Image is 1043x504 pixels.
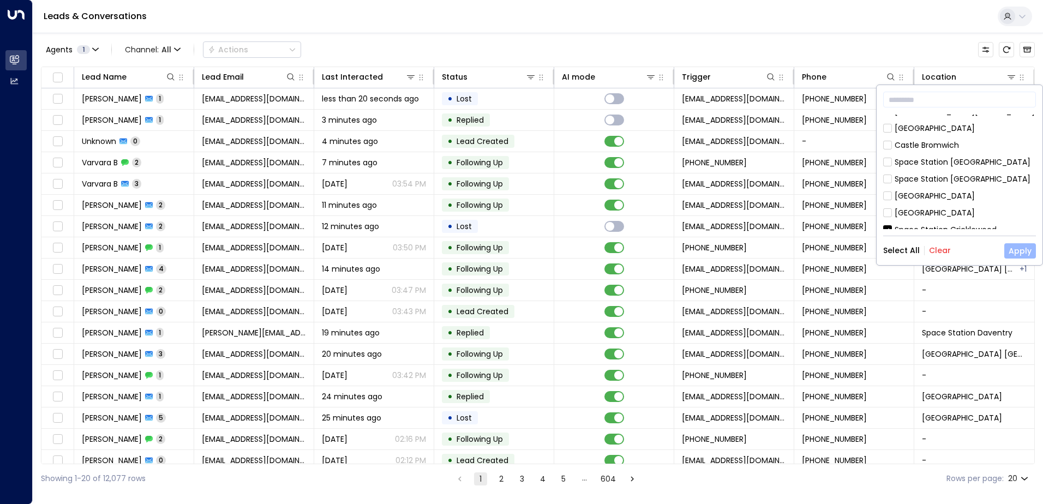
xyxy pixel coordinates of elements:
[457,434,503,445] span: Following Up
[41,42,103,57] button: Agents1
[895,224,997,236] div: Space Station Cricklewood
[802,434,867,445] span: +447910700124
[922,412,1002,423] span: Space Station Slough
[82,70,176,83] div: Lead Name
[46,46,73,53] span: Agents
[457,306,508,317] span: Lead Created
[51,71,64,85] span: Toggle select all
[682,70,711,83] div: Trigger
[794,131,914,152] td: -
[457,263,503,274] span: Following Up
[202,285,306,296] span: s.eyles95@hotmail.co.uk
[447,175,453,193] div: •
[82,115,142,125] span: Chloe Newby-Smith
[51,454,64,467] span: Toggle select row
[883,140,1036,151] div: Castle Bromwich
[978,42,993,57] button: Customize
[457,285,503,296] span: Following Up
[802,200,867,211] span: +441895741348
[82,306,142,317] span: Sami Eyles
[156,115,164,124] span: 1
[895,123,975,134] div: [GEOGRAPHIC_DATA]
[202,136,306,147] span: shameembashir@gmail.com
[130,136,140,146] span: 0
[82,221,142,232] span: Prem Sagar
[156,370,164,380] span: 1
[895,190,975,202] div: [GEOGRAPHIC_DATA]
[202,306,306,317] span: s.eyles95@hotmail.co.uk
[682,391,786,402] span: leads@space-station.co.uk
[457,412,472,423] span: Lost
[682,370,747,381] span: +447929051456
[82,455,142,466] span: Oliver Wicks
[682,178,786,189] span: leads@space-station.co.uk
[203,41,301,58] div: Button group with a nested menu
[562,70,656,83] div: AI mode
[999,42,1014,57] span: Refresh
[883,246,920,255] button: Select All
[44,10,147,22] a: Leads & Conversations
[883,207,1036,219] div: [GEOGRAPHIC_DATA]
[51,135,64,148] span: Toggle select row
[474,472,487,485] button: page 1
[682,306,786,317] span: leads@space-station.co.uk
[322,242,347,253] span: Sep 05, 2025
[562,70,595,83] div: AI mode
[82,412,142,423] span: Oliver Wicks
[515,472,529,485] button: Go to page 3
[202,412,306,423] span: olliewicks@hotmail.co.uk
[922,391,1002,402] span: Space Station Stirchley
[578,472,591,485] div: …
[457,349,503,359] span: Following Up
[322,157,377,168] span: 7 minutes ago
[447,196,453,214] div: •
[929,246,951,255] button: Clear
[82,434,142,445] span: Oliver Wicks
[802,70,826,83] div: Phone
[51,113,64,127] span: Toggle select row
[802,391,867,402] span: +447359920380
[82,263,142,274] span: Sami Eyles
[322,136,378,147] span: 4 minutes ago
[447,89,453,108] div: •
[682,136,786,147] span: leads@space-station.co.uk
[156,264,166,273] span: 4
[322,263,380,274] span: 14 minutes ago
[682,200,786,211] span: leads@space-station.co.uk
[457,157,503,168] span: Following Up
[51,433,64,446] span: Toggle select row
[495,472,508,485] button: Go to page 2
[132,158,141,167] span: 2
[82,136,116,147] span: Unknown
[453,472,639,485] nav: pagination navigation
[802,455,867,466] span: +447910700124
[392,285,426,296] p: 03:47 PM
[82,349,142,359] span: Stacey Tebbenham
[202,200,306,211] span: ssnow19@aol.co.uk
[447,323,453,342] div: •
[202,178,306,189] span: v.blazhko45@gmail.com
[914,450,1034,471] td: -
[77,45,90,54] span: 1
[883,173,1036,185] div: Space Station [GEOGRAPHIC_DATA]
[682,455,786,466] span: leads@space-station.co.uk
[156,200,165,209] span: 2
[51,326,64,340] span: Toggle select row
[447,260,453,278] div: •
[1020,42,1035,57] button: Archived Leads
[156,392,164,401] span: 1
[922,263,1018,274] span: Space Station Kilburn
[322,327,380,338] span: 19 minutes ago
[202,70,244,83] div: Lead Email
[202,327,306,338] span: mark.fennell@outlook.com
[322,93,419,104] span: less than 20 seconds ago
[447,430,453,448] div: •
[322,70,416,83] div: Last Interacted
[322,178,347,189] span: Sep 11, 2025
[208,45,248,55] div: Actions
[457,327,484,338] span: Replied
[447,217,453,236] div: •
[51,177,64,191] span: Toggle select row
[51,369,64,382] span: Toggle select row
[682,242,747,253] span: +447985653817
